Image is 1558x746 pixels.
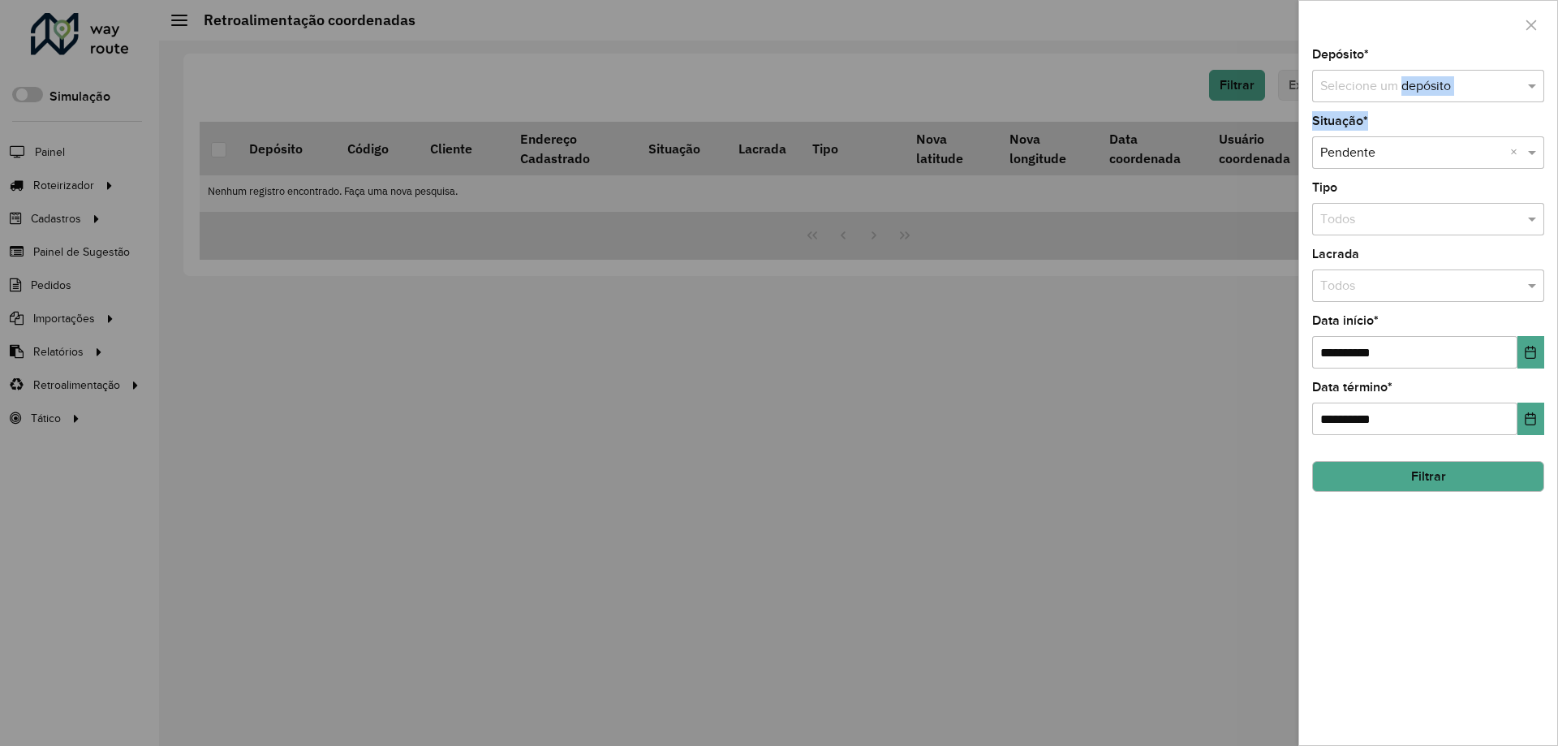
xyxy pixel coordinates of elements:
label: Lacrada [1312,244,1359,264]
label: Situação [1312,111,1368,131]
button: Choose Date [1517,403,1544,435]
button: Choose Date [1517,336,1544,369]
button: Filtrar [1312,461,1544,492]
label: Tipo [1312,178,1337,197]
label: Data início [1312,311,1379,330]
span: Clear all [1510,143,1524,162]
label: Data término [1312,377,1392,397]
label: Depósito [1312,45,1369,64]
